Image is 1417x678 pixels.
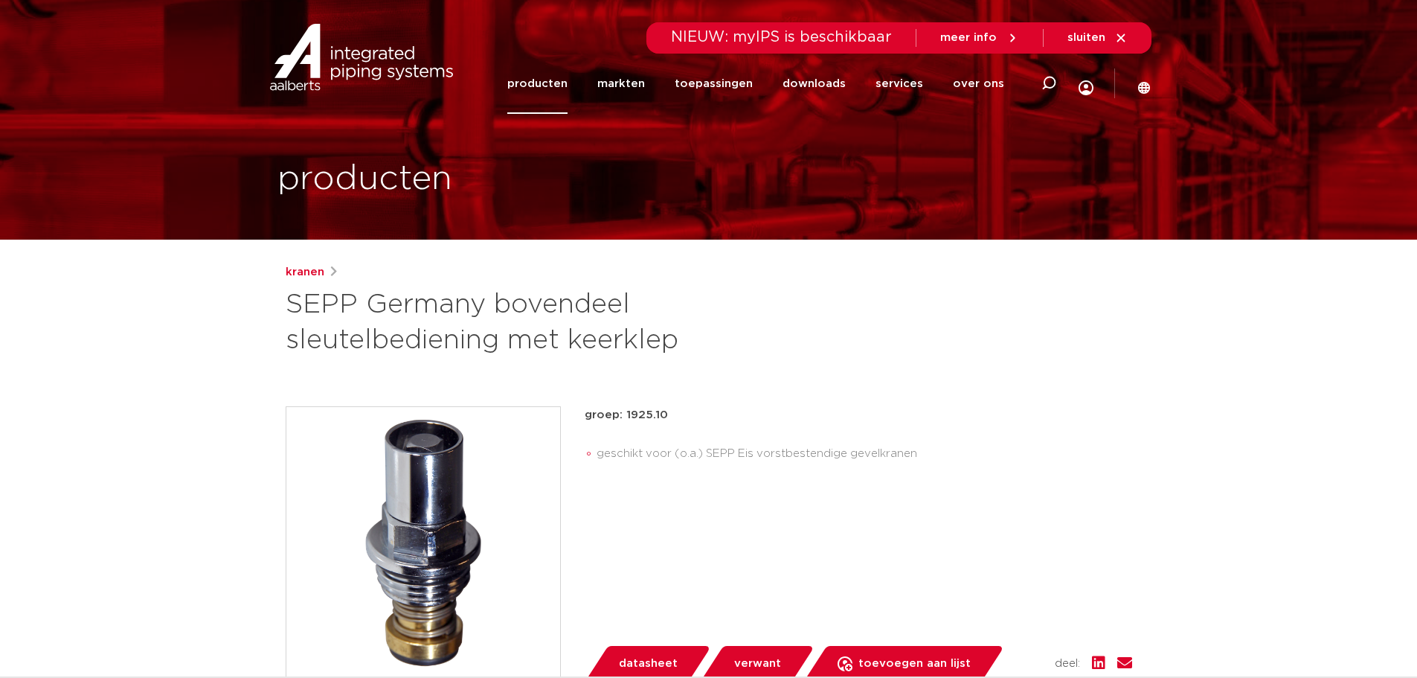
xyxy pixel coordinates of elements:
[783,54,846,114] a: downloads
[619,652,678,676] span: datasheet
[953,54,1004,114] a: over ons
[734,652,781,676] span: verwant
[671,30,892,45] span: NIEUW: myIPS is beschikbaar
[1079,49,1093,118] div: my IPS
[507,54,1004,114] nav: Menu
[1055,655,1080,673] span: deel:
[507,54,568,114] a: producten
[286,263,324,281] a: kranen
[940,31,1019,45] a: meer info
[597,442,1132,466] li: geschikt voor (o.a.) SEPP Eis vorstbestendige gevelkranen
[286,287,844,359] h1: SEPP Germany bovendeel sleutelbediening met keerklep
[1067,31,1128,45] a: sluiten
[597,54,645,114] a: markten
[858,652,971,676] span: toevoegen aan lijst
[940,32,997,43] span: meer info
[585,406,1132,424] p: groep: 1925.10
[675,54,753,114] a: toepassingen
[1067,32,1105,43] span: sluiten
[875,54,923,114] a: services
[277,156,452,203] h1: producten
